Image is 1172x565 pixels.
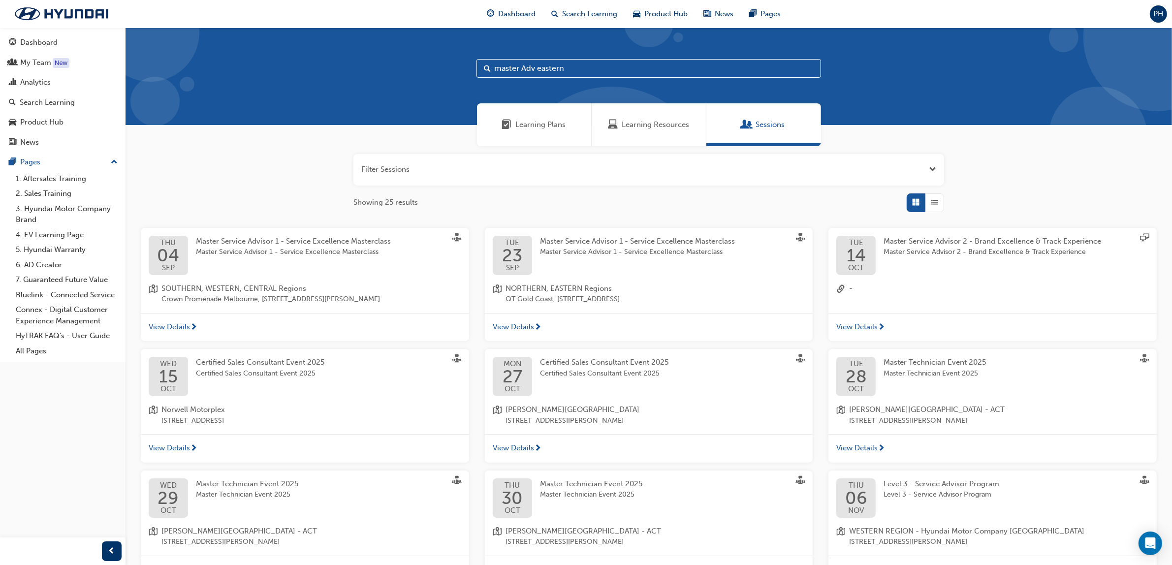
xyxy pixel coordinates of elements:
[845,482,867,489] span: THU
[849,415,1005,427] span: [STREET_ADDRESS][PERSON_NAME]
[353,197,418,208] span: Showing 25 results
[53,58,69,68] div: Tooltip anchor
[9,118,16,127] span: car-icon
[12,257,122,273] a: 6. AD Creator
[540,479,642,488] span: Master Technician Event 2025
[9,98,16,107] span: search-icon
[828,313,1157,342] a: View Details
[836,357,1149,396] a: TUE28OCTMaster Technician Event 2025Master Technician Event 2025
[540,247,735,258] span: Master Service Advisor 1 - Service Excellence Masterclass
[534,444,541,453] span: next-icon
[493,526,805,548] a: location-icon[PERSON_NAME][GEOGRAPHIC_DATA] - ACT[STREET_ADDRESS][PERSON_NAME]
[884,489,999,501] span: Level 3 - Service Advisor Program
[878,444,885,453] span: next-icon
[750,8,757,20] span: pages-icon
[12,344,122,359] a: All Pages
[493,478,805,518] a: THU30OCTMaster Technician Event 2025Master Technician Event 2025
[626,4,696,24] a: car-iconProduct Hub
[484,63,491,74] span: Search
[592,103,706,146] a: Learning ResourcesLearning Resources
[761,8,781,20] span: Pages
[141,313,469,342] a: View Details
[846,368,867,385] span: 28
[878,323,885,332] span: next-icon
[622,119,689,130] span: Learning Resources
[12,272,122,287] a: 7. Guaranteed Future Value
[836,321,878,333] span: View Details
[149,283,461,305] a: location-iconSOUTHERN, WESTERN, CENTRAL RegionsCrown Promenade Melbourne, [STREET_ADDRESS][PERSON...
[502,247,522,264] span: 23
[516,119,566,130] span: Learning Plans
[12,201,122,227] a: 3. Hyundai Motor Company Brand
[452,233,461,244] span: sessionType_FACE_TO_FACE-icon
[884,479,999,488] span: Level 3 - Service Advisor Program
[493,442,534,454] span: View Details
[847,239,866,247] span: TUE
[159,385,178,393] span: OCT
[158,489,179,507] span: 29
[884,368,986,379] span: Master Technician Event 2025
[696,4,742,24] a: news-iconNews
[196,358,324,367] span: Certified Sales Consultant Event 2025
[485,434,813,463] a: View Details
[534,323,541,332] span: next-icon
[502,489,523,507] span: 30
[20,117,63,128] div: Product Hub
[149,404,158,426] span: location-icon
[540,368,668,379] span: Certified Sales Consultant Event 2025
[506,526,661,537] span: [PERSON_NAME][GEOGRAPHIC_DATA] - ACT
[149,404,461,426] a: location-iconNorwell Motorplex[STREET_ADDRESS]
[502,264,522,272] span: SEP
[506,415,639,427] span: [STREET_ADDRESS][PERSON_NAME]
[149,526,461,548] a: location-icon[PERSON_NAME][GEOGRAPHIC_DATA] - ACT[STREET_ADDRESS][PERSON_NAME]
[5,3,118,24] img: Trak
[563,8,618,20] span: Search Learning
[9,138,16,147] span: news-icon
[493,404,805,426] a: location-icon[PERSON_NAME][GEOGRAPHIC_DATA][STREET_ADDRESS][PERSON_NAME]
[847,247,866,264] span: 14
[12,227,122,243] a: 4. EV Learning Page
[4,153,122,171] button: Pages
[20,57,51,68] div: My Team
[929,164,936,175] button: Open the filter
[506,283,620,294] span: NORTHERN, EASTERN Regions
[149,478,461,518] a: WED29OCTMaster Technician Event 2025Master Technician Event 2025
[1140,233,1149,244] span: sessionType_ONLINE_URL-icon
[796,354,805,365] span: sessionType_FACE_TO_FACE-icon
[158,239,180,247] span: THU
[196,237,391,246] span: Master Service Advisor 1 - Service Excellence Masterclass
[4,31,122,153] button: DashboardMy TeamAnalyticsSearch LearningProduct HubNews
[485,349,813,463] button: MON27OCTCertified Sales Consultant Event 2025Certified Sales Consultant Event 2025location-icon[P...
[552,8,559,20] span: search-icon
[503,385,522,393] span: OCT
[20,137,39,148] div: News
[4,33,122,52] a: Dashboard
[540,237,735,246] span: Master Service Advisor 1 - Service Excellence Masterclass
[141,349,469,463] button: WED15OCTCertified Sales Consultant Event 2025Certified Sales Consultant Event 2025location-iconNo...
[836,404,1149,426] a: location-icon[PERSON_NAME][GEOGRAPHIC_DATA] - ACT[STREET_ADDRESS][PERSON_NAME]
[846,385,867,393] span: OCT
[158,482,179,489] span: WED
[4,94,122,112] a: Search Learning
[828,434,1157,463] a: View Details
[836,236,1149,275] a: TUE14OCTMaster Service Advisor 2 - Brand Excellence & Track ExperienceMaster Service Advisor 2 - ...
[715,8,734,20] span: News
[845,507,867,514] span: NOV
[849,526,1084,537] span: WESTERN REGION - Hyundai Motor Company [GEOGRAPHIC_DATA]
[12,242,122,257] a: 5. Hyundai Warranty
[645,8,688,20] span: Product Hub
[506,536,661,548] span: [STREET_ADDRESS][PERSON_NAME]
[828,228,1157,342] button: TUE14OCTMaster Service Advisor 2 - Brand Excellence & Track ExperienceMaster Service Advisor 2 - ...
[506,404,639,415] span: [PERSON_NAME][GEOGRAPHIC_DATA]
[161,404,225,415] span: Norwell Motorplex
[158,247,180,264] span: 04
[503,360,522,368] span: MON
[485,228,813,342] button: TUE23SEPMaster Service Advisor 1 - Service Excellence MasterclassMaster Service Advisor 1 - Servi...
[12,302,122,328] a: Connex - Digital Customer Experience Management
[884,237,1101,246] span: Master Service Advisor 2 - Brand Excellence & Track Experience
[149,236,461,275] a: THU04SEPMaster Service Advisor 1 - Service Excellence MasterclassMaster Service Advisor 1 - Servi...
[149,526,158,548] span: location-icon
[1154,8,1164,20] span: PH
[4,113,122,131] a: Product Hub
